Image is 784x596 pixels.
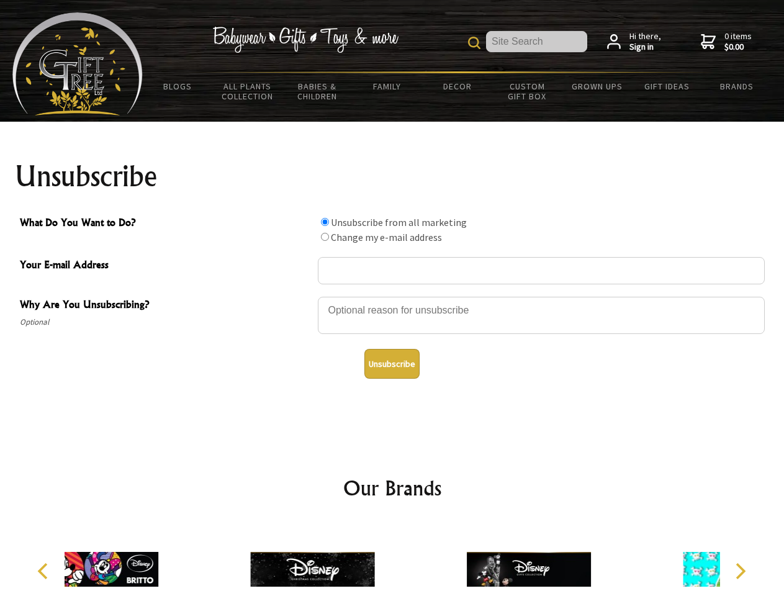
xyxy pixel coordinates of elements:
[364,349,420,379] button: Unsubscribe
[629,42,661,53] strong: Sign in
[629,31,661,53] span: Hi there,
[353,73,423,99] a: Family
[20,215,312,233] span: What Do You Want to Do?
[562,73,632,99] a: Grown Ups
[212,27,399,53] img: Babywear - Gifts - Toys & more
[331,231,442,243] label: Change my e-mail address
[143,73,213,99] a: BLOGS
[701,31,752,53] a: 0 items$0.00
[31,558,58,585] button: Previous
[468,37,480,49] img: product search
[321,233,329,241] input: What Do You Want to Do?
[321,218,329,226] input: What Do You Want to Do?
[726,558,754,585] button: Next
[15,161,770,191] h1: Unsubscribe
[20,257,312,275] span: Your E-mail Address
[12,12,143,115] img: Babyware - Gifts - Toys and more...
[282,73,353,109] a: Babies & Children
[724,30,752,53] span: 0 items
[25,473,760,503] h2: Our Brands
[213,73,283,109] a: All Plants Collection
[724,42,752,53] strong: $0.00
[702,73,772,99] a: Brands
[492,73,562,109] a: Custom Gift Box
[632,73,702,99] a: Gift Ideas
[331,216,467,228] label: Unsubscribe from all marketing
[318,257,765,284] input: Your E-mail Address
[486,31,587,52] input: Site Search
[422,73,492,99] a: Decor
[607,31,661,53] a: Hi there,Sign in
[318,297,765,334] textarea: Why Are You Unsubscribing?
[20,297,312,315] span: Why Are You Unsubscribing?
[20,315,312,330] span: Optional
